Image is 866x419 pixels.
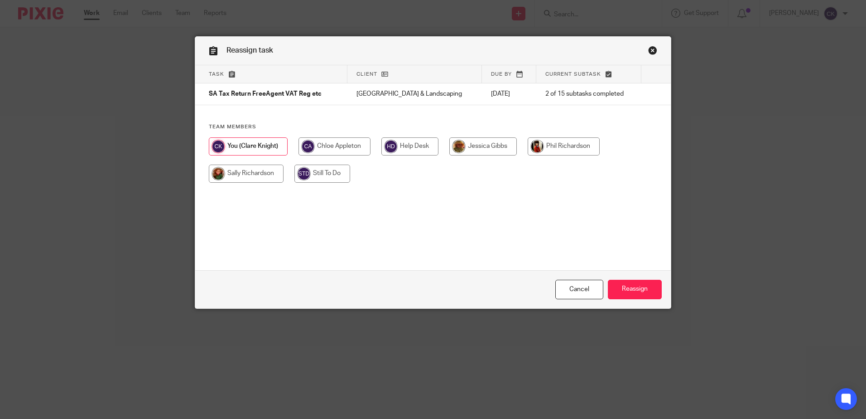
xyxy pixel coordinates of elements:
p: [GEOGRAPHIC_DATA] & Landscaping [356,89,473,98]
a: Close this dialog window [648,46,657,58]
span: Client [356,72,377,77]
span: Due by [491,72,512,77]
input: Reassign [608,280,662,299]
td: 2 of 15 subtasks completed [536,83,641,105]
h4: Team members [209,123,657,131]
span: Reassign task [226,47,273,54]
a: Close this dialog window [555,280,603,299]
span: Current subtask [545,72,601,77]
span: SA Tax Return FreeAgent VAT Reg etc [209,91,322,97]
p: [DATE] [491,89,527,98]
span: Task [209,72,224,77]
